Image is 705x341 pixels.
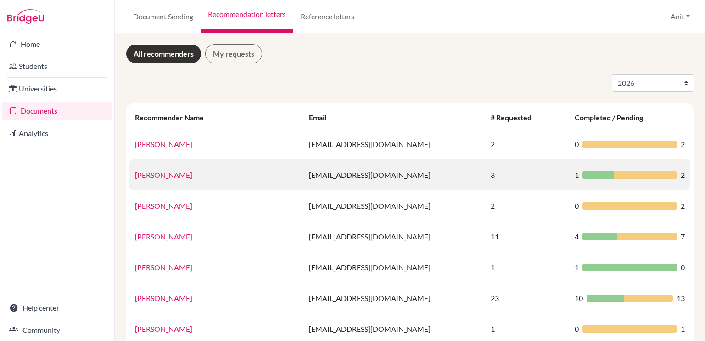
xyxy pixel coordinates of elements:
[575,200,579,211] span: 0
[303,129,485,159] td: [EMAIL_ADDRESS][DOMAIN_NAME]
[309,113,336,122] div: Email
[135,294,192,302] a: [PERSON_NAME]
[575,113,652,122] div: Completed / Pending
[485,283,569,313] td: 23
[491,113,541,122] div: # Requested
[485,159,569,190] td: 3
[2,80,112,98] a: Universities
[575,262,579,273] span: 1
[2,57,112,75] a: Students
[575,170,579,181] span: 1
[303,221,485,252] td: [EMAIL_ADDRESS][DOMAIN_NAME]
[575,139,579,150] span: 0
[135,113,213,122] div: Recommender Name
[575,324,579,335] span: 0
[681,324,685,335] span: 1
[2,124,112,142] a: Analytics
[2,102,112,120] a: Documents
[126,44,201,63] a: All recommenders
[303,190,485,221] td: [EMAIL_ADDRESS][DOMAIN_NAME]
[681,262,685,273] span: 0
[7,9,44,24] img: Bridge-U
[2,35,112,53] a: Home
[575,293,583,304] span: 10
[575,231,579,242] span: 4
[485,252,569,283] td: 1
[2,299,112,317] a: Help center
[303,283,485,313] td: [EMAIL_ADDRESS][DOMAIN_NAME]
[135,140,192,148] a: [PERSON_NAME]
[681,170,685,181] span: 2
[677,293,685,304] span: 13
[485,129,569,159] td: 2
[2,321,112,339] a: Community
[135,263,192,272] a: [PERSON_NAME]
[666,8,694,25] button: Anit
[135,324,192,333] a: [PERSON_NAME]
[681,200,685,211] span: 2
[205,44,262,63] a: My requests
[303,159,485,190] td: [EMAIL_ADDRESS][DOMAIN_NAME]
[303,252,485,283] td: [EMAIL_ADDRESS][DOMAIN_NAME]
[485,221,569,252] td: 11
[135,170,192,179] a: [PERSON_NAME]
[485,190,569,221] td: 2
[135,201,192,210] a: [PERSON_NAME]
[135,232,192,241] a: [PERSON_NAME]
[681,231,685,242] span: 7
[681,139,685,150] span: 2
